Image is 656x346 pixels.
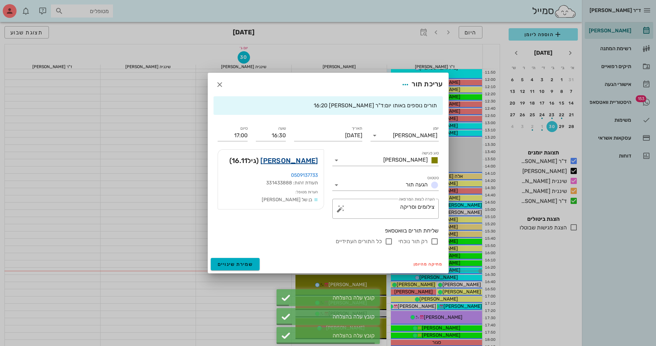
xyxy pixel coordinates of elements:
label: סוג פגישה [421,151,439,156]
span: (גיל ) [229,155,259,166]
div: עריכת תור [399,78,442,91]
span: [PERSON_NAME] [383,156,428,163]
span: ד"ר [PERSON_NAME] 16:20 [314,102,384,109]
button: מחיקה מהיומן [411,259,446,269]
span: הגעה תור [406,181,428,188]
div: סטטוסהגעה תור [332,180,439,191]
div: שליחת תורים בוואטסאפ [218,227,439,235]
div: [PERSON_NAME] [393,132,437,139]
div: תעודת זהות: 331433888 [223,179,318,187]
button: שמירת שינויים [211,258,260,270]
a: 0509137733 [291,172,318,178]
label: כל התורים העתידיים [336,238,382,245]
span: 16.11 [232,156,247,165]
label: סיום [240,126,248,131]
label: יומן [433,126,439,131]
div: תורים נוספים באותו יום: [219,102,437,109]
span: בן של [PERSON_NAME] [262,197,313,203]
small: הערות מטופל: [295,190,318,194]
span: מחיקה מהיומן [414,262,443,267]
a: [PERSON_NAME] [260,155,318,166]
label: תאריך [351,126,362,131]
label: רק תור נוכחי [398,238,428,245]
div: קובץ עלה בהצלחה [294,313,375,320]
div: יומן[PERSON_NAME] [371,130,439,141]
label: שעה [278,126,286,131]
label: הערה לצוות המרפאה [398,197,434,202]
div: קובץ עלה בהצלחה [294,332,375,339]
label: סטטוס [427,175,439,181]
div: קובץ עלה בהצלחה [294,294,375,301]
span: שמירת שינויים [218,261,253,267]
